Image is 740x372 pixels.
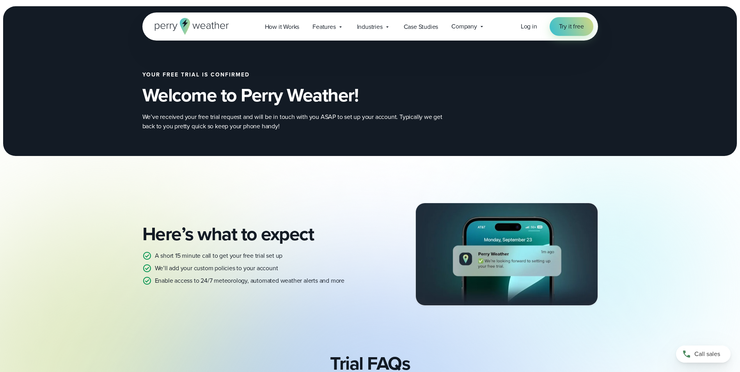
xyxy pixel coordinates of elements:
[142,72,481,78] h2: Your free trial is confirmed
[155,251,283,260] p: A short 15 minute call to get your free trial set up
[357,22,383,32] span: Industries
[397,19,445,35] a: Case Studies
[142,84,481,106] h2: Welcome to Perry Weather!
[694,349,720,359] span: Call sales
[676,345,731,363] a: Call sales
[155,276,344,285] p: Enable access to 24/7 meteorology, automated weather alerts and more
[258,19,306,35] a: How it Works
[451,22,477,31] span: Company
[142,223,364,245] h2: Here’s what to expect
[142,112,454,131] p: We’ve received your free trial request and will be in touch with you ASAP to set up your account....
[312,22,335,32] span: Features
[404,22,438,32] span: Case Studies
[265,22,300,32] span: How it Works
[550,17,593,36] a: Try it free
[155,264,278,273] p: We’ll add your custom policies to your account
[521,22,537,31] a: Log in
[559,22,584,31] span: Try it free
